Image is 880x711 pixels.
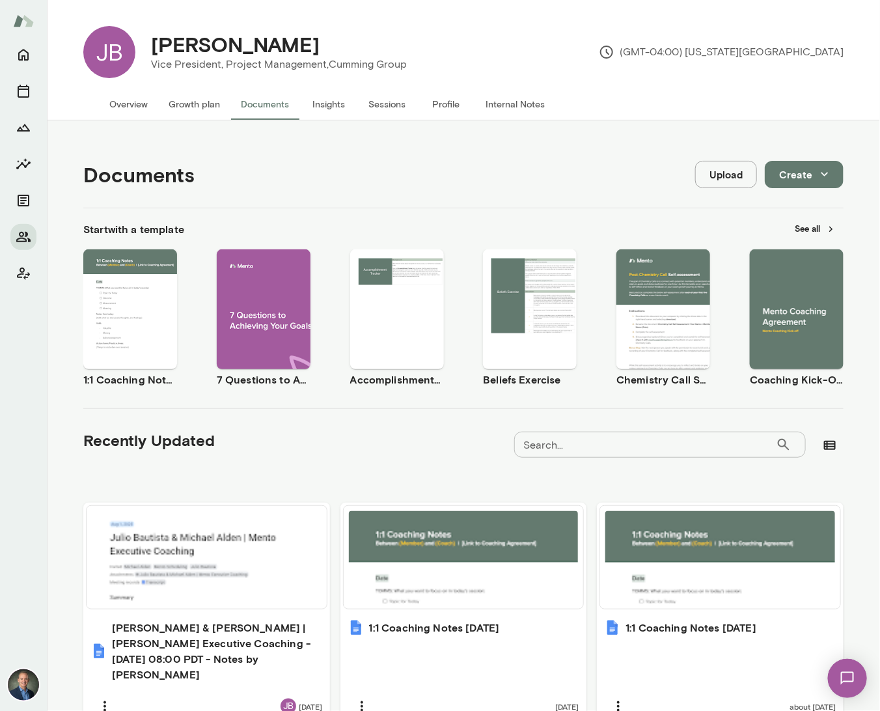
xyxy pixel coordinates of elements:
[151,57,407,72] p: Vice President, Project Management, Cumming Group
[417,89,475,120] button: Profile
[299,89,358,120] button: Insights
[151,32,320,57] h4: [PERSON_NAME]
[83,430,215,451] h5: Recently Updated
[10,260,36,286] button: Client app
[13,8,34,33] img: Mento
[616,372,710,387] h6: Chemistry Call Self-Assessment [Coaches only]
[483,372,577,387] h6: Beliefs Exercise
[217,372,310,387] h6: 7 Questions to Achieving Your Goals
[158,89,230,120] button: Growth plan
[765,161,844,188] button: Create
[10,78,36,104] button: Sessions
[10,42,36,68] button: Home
[626,620,756,635] h6: 1:1 Coaching Notes [DATE]
[83,162,195,187] h4: Documents
[10,151,36,177] button: Insights
[787,219,844,239] button: See all
[475,89,555,120] button: Internal Notes
[112,620,322,682] h6: [PERSON_NAME] & [PERSON_NAME] | [PERSON_NAME] Executive Coaching - [DATE] 08:00 PDT - Notes by [P...
[599,44,844,60] p: (GMT-04:00) [US_STATE][GEOGRAPHIC_DATA]
[8,669,39,701] img: Michael Alden
[10,115,36,141] button: Growth Plan
[605,620,620,635] img: 1:1 Coaching Notes July 18, 2025
[83,372,177,387] h6: 1:1 Coaching Notes
[750,372,844,387] h6: Coaching Kick-Off | Coaching Agreement
[348,620,364,635] img: 1:1 Coaching Notes August 1, 2025
[695,161,757,188] button: Upload
[83,221,184,237] h6: Start with a template
[358,89,417,120] button: Sessions
[91,643,107,659] img: Julio Bautista & Michael Alden | Mento Executive Coaching - 2025/08/01 08:00 PDT - Notes by Gemini
[230,89,299,120] button: Documents
[10,224,36,250] button: Members
[99,89,158,120] button: Overview
[350,372,444,387] h6: Accomplishment Tracker
[10,188,36,214] button: Documents
[369,620,500,635] h6: 1:1 Coaching Notes [DATE]
[83,26,135,78] div: JB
